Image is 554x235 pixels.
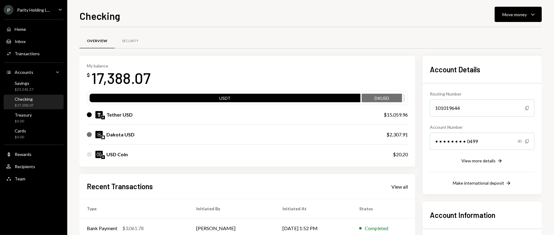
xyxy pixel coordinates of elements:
[391,184,408,190] div: View all
[430,64,534,74] h2: Account Details
[461,158,496,163] div: View more details
[4,149,64,160] a: Rewards
[4,48,64,59] a: Transactions
[15,70,33,75] div: Accounts
[15,119,32,124] div: $0.00
[362,95,402,103] div: DKUSD
[393,151,408,158] div: $20.20
[15,51,40,56] div: Transactions
[87,38,107,44] div: Overview
[352,199,415,219] th: Status
[101,136,105,139] img: base-mainnet
[502,11,527,18] div: Move money
[90,95,360,103] div: USDT
[91,68,150,88] div: 17,388.07
[461,158,503,164] button: View more details
[122,225,144,232] div: $3,061.78
[453,180,512,187] button: Make international deposit
[79,10,120,22] h1: Checking
[365,225,388,232] div: Completed
[495,7,542,22] button: Move money
[87,72,90,78] div: $
[101,116,105,119] img: ethereum-mainnet
[430,133,534,150] div: • • • • • • • • 0499
[4,67,64,78] a: Accounts
[15,81,34,86] div: Savings
[15,87,34,92] div: $23,242.27
[430,99,534,117] div: 101019644
[15,128,26,133] div: Cards
[4,23,64,34] a: Home
[106,151,128,158] div: USD Coin
[95,151,103,158] img: USDC
[15,152,31,157] div: Rewards
[4,5,13,15] div: P
[4,95,64,109] a: Checking$17,388.07
[4,110,64,125] a: Treasury$0.00
[15,176,25,181] div: Team
[430,124,534,130] div: Account Number
[189,199,275,219] th: Initiated By
[4,161,64,172] a: Recipients
[4,126,64,141] a: Cards$0.00
[115,33,146,49] a: Security
[15,39,26,44] div: Inbox
[384,111,408,118] div: $15,059.96
[87,225,117,232] div: Bank Payment
[122,38,138,44] div: Security
[15,112,32,117] div: Treasury
[430,210,534,220] h2: Account Information
[4,173,64,184] a: Team
[453,180,504,186] div: Make international deposit
[15,27,26,32] div: Home
[79,199,189,219] th: Type
[15,103,34,108] div: $17,388.07
[79,33,115,49] a: Overview
[391,183,408,190] a: View all
[106,111,133,118] div: Tether USD
[386,131,408,138] div: $2,307.91
[15,96,34,102] div: Checking
[275,199,352,219] th: Initiated At
[87,63,150,68] div: My balance
[15,164,35,169] div: Recipients
[15,135,26,140] div: $0.00
[4,36,64,47] a: Inbox
[87,181,153,191] h2: Recent Transactions
[101,155,105,159] img: ethereum-mainnet
[95,131,103,138] img: DKUSD
[95,111,103,118] img: USDT
[430,91,534,97] div: Routing Number
[4,79,64,93] a: Savings$23,242.27
[106,131,135,138] div: Dakota USD
[17,7,50,13] div: Parity Holding L...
